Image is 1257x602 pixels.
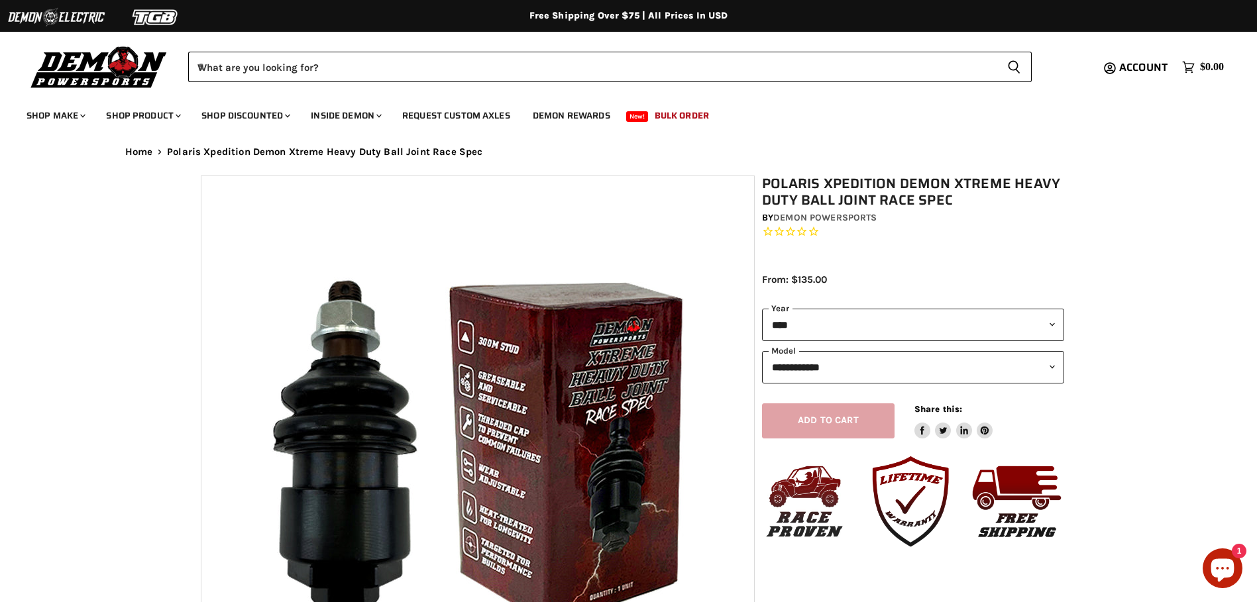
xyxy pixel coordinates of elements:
[7,5,106,30] img: Demon Electric Logo 2
[645,102,719,129] a: Bulk Order
[99,10,1159,22] div: Free Shipping Over $75 | All Prices In USD
[99,146,1159,158] nav: Breadcrumbs
[27,43,172,90] img: Demon Powersports
[191,102,298,129] a: Shop Discounted
[167,146,482,158] span: Polaris Xpedition Demon Xtreme Heavy Duty Ball Joint Race Spec
[773,212,877,223] a: Demon Powersports
[861,452,960,551] img: Lifte_Time_Warranty.png
[301,102,390,129] a: Inside Demon
[1199,548,1246,591] inbox-online-store-chat: Shopify online store chat
[762,211,1064,225] div: by
[762,351,1064,383] select: modal-name
[1200,61,1224,74] span: $0.00
[523,102,620,129] a: Demon Rewards
[188,52,1032,82] form: Product
[17,97,1221,129] ul: Main menu
[755,452,854,551] img: Race_Proven.jpg
[1113,62,1175,74] a: Account
[967,452,1066,551] img: Free_Shipping.png
[1175,58,1230,77] a: $0.00
[17,102,93,129] a: Shop Make
[106,5,205,30] img: TGB Logo 2
[1119,59,1168,75] span: Account
[626,111,649,122] span: New!
[914,403,993,438] aside: Share this:
[762,225,1064,239] span: Rated 0.0 out of 5 stars 0 reviews
[762,309,1064,341] select: year
[125,146,153,158] a: Home
[997,52,1032,82] button: Search
[762,176,1064,209] h1: Polaris Xpedition Demon Xtreme Heavy Duty Ball Joint Race Spec
[914,404,962,414] span: Share this:
[188,52,997,82] input: When autocomplete results are available use up and down arrows to review and enter to select
[762,274,827,285] span: From: $135.00
[96,102,189,129] a: Shop Product
[392,102,520,129] a: Request Custom Axles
